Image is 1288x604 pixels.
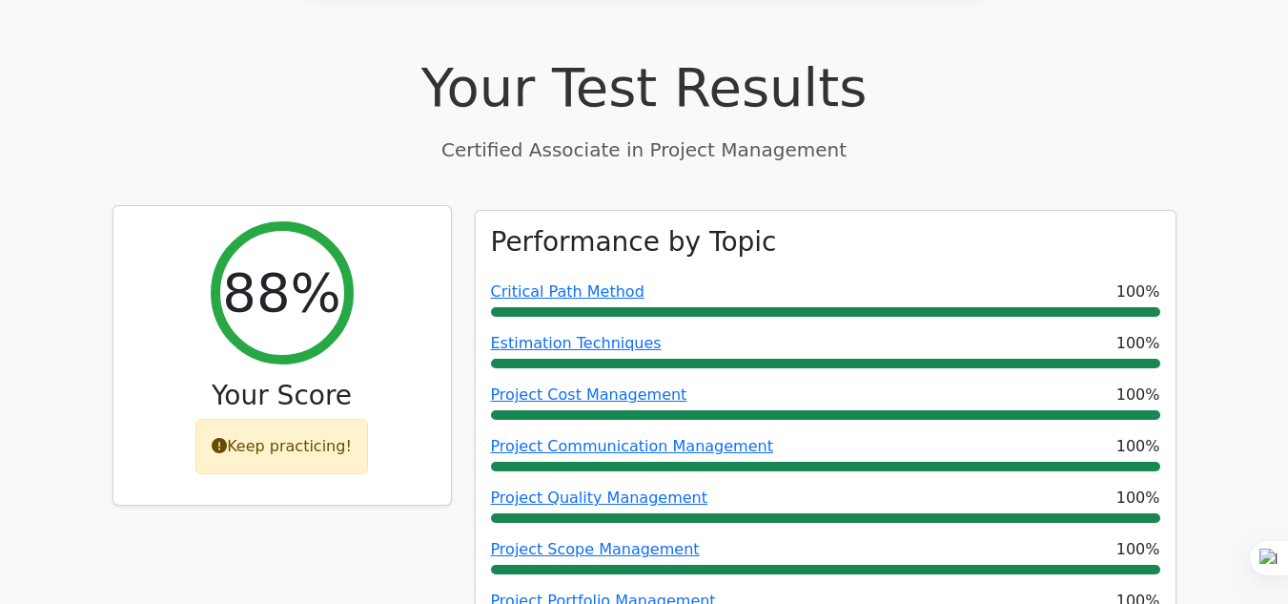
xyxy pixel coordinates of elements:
[129,380,436,412] h3: Your Score
[1116,538,1160,561] span: 100%
[491,226,777,259] h3: Performance by Topic
[1116,487,1160,510] span: 100%
[112,55,1176,119] h1: Your Test Results
[491,540,700,558] a: Project Scope Management
[112,135,1176,164] p: Certified Associate in Project Management
[1116,332,1160,355] span: 100%
[491,437,773,455] a: Project Communication Management
[1116,384,1160,406] span: 100%
[195,419,368,474] div: Keep practicing!
[491,334,662,352] a: Estimation Techniques
[491,489,707,507] a: Project Quality Management
[491,282,644,301] a: Critical Path Method
[1116,435,1160,458] span: 100%
[1116,281,1160,303] span: 100%
[222,260,340,324] h2: 88%
[491,385,687,404] a: Project Cost Management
